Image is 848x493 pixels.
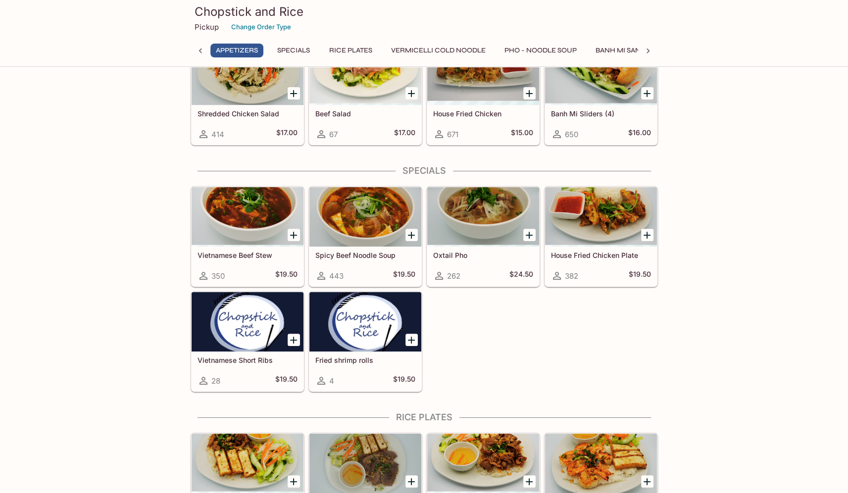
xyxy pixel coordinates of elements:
[191,412,658,423] h4: Rice Plates
[641,229,653,241] button: Add House Fried Chicken Plate
[565,130,578,139] span: 650
[405,229,418,241] button: Add Spicy Beef Noodle Soup
[641,87,653,99] button: Add Banh Mi Sliders (4)
[545,45,657,145] a: Banh Mi Sliders (4)650$16.00
[433,251,533,259] h5: Oxtail Pho
[427,434,539,493] div: Rice Plate - Grilled Pork and Tofu
[198,356,298,364] h5: Vietnamese Short Ribs
[275,270,298,282] h5: $19.50
[324,44,378,57] button: Rice Plates
[523,87,536,99] button: Add House Fried Chicken
[393,375,415,387] h5: $19.50
[523,229,536,241] button: Add Oxtail Pho
[545,434,657,493] div: Rice Plate - Grilled Shrimp and Tofu
[195,4,654,19] h3: Chopstick and Rice
[329,376,334,386] span: 4
[427,187,540,287] a: Oxtail Pho262$24.50
[641,475,653,488] button: Add Rice Plate - Grilled Shrimp and Tofu
[288,87,300,99] button: Add Shredded Chicken Salad
[195,22,219,32] p: Pickup
[309,434,421,493] div: Rice Plate - Grilled Beef and Tofu
[309,292,421,351] div: Fried shrimp rolls
[427,187,539,246] div: Oxtail Pho
[499,44,582,57] button: Pho - Noodle Soup
[447,271,460,281] span: 262
[211,271,225,281] span: 350
[288,229,300,241] button: Add Vietnamese Beef Stew
[198,109,298,118] h5: Shredded Chicken Salad
[211,130,224,139] span: 414
[288,475,300,488] button: Add Rice Plate - Lemongrass Chicken and Tofu
[227,19,296,35] button: Change Order Type
[427,46,539,105] div: House Fried Chicken
[191,292,304,392] a: Vietnamese Short Ribs28$19.50
[309,292,422,392] a: Fried shrimp rolls4$19.50
[393,270,415,282] h5: $19.50
[191,165,658,176] h4: Specials
[210,44,263,57] button: Appetizers
[191,45,304,145] a: Shredded Chicken Salad414$17.00
[405,334,418,346] button: Add Fried shrimp rolls
[545,187,657,246] div: House Fried Chicken Plate
[511,128,533,140] h5: $15.00
[509,270,533,282] h5: $24.50
[309,187,422,287] a: Spicy Beef Noodle Soup443$19.50
[315,356,415,364] h5: Fried shrimp rolls
[275,375,298,387] h5: $19.50
[629,270,651,282] h5: $19.50
[192,46,303,105] div: Shredded Chicken Salad
[198,251,298,259] h5: Vietnamese Beef Stew
[288,334,300,346] button: Add Vietnamese Short Ribs
[329,271,344,281] span: 443
[309,46,421,105] div: Beef Salad
[192,187,303,246] div: Vietnamese Beef Stew
[565,271,578,281] span: 382
[551,251,651,259] h5: House Fried Chicken Plate
[405,87,418,99] button: Add Beef Salad
[271,44,316,57] button: Specials
[523,475,536,488] button: Add Rice Plate - Grilled Pork and Tofu
[329,130,338,139] span: 67
[447,130,458,139] span: 671
[394,128,415,140] h5: $17.00
[427,45,540,145] a: House Fried Chicken671$15.00
[192,292,303,351] div: Vietnamese Short Ribs
[315,251,415,259] h5: Spicy Beef Noodle Soup
[433,109,533,118] h5: House Fried Chicken
[386,44,491,57] button: Vermicelli Cold Noodle
[211,376,220,386] span: 28
[545,187,657,287] a: House Fried Chicken Plate382$19.50
[545,46,657,105] div: Banh Mi Sliders (4)
[628,128,651,140] h5: $16.00
[551,109,651,118] h5: Banh Mi Sliders (4)
[309,45,422,145] a: Beef Salad67$17.00
[192,434,303,493] div: Rice Plate - Lemongrass Chicken and Tofu
[315,109,415,118] h5: Beef Salad
[276,128,298,140] h5: $17.00
[191,187,304,287] a: Vietnamese Beef Stew350$19.50
[405,475,418,488] button: Add Rice Plate - Grilled Beef and Tofu
[309,187,421,246] div: Spicy Beef Noodle Soup
[590,44,680,57] button: Banh Mi Sandwiches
